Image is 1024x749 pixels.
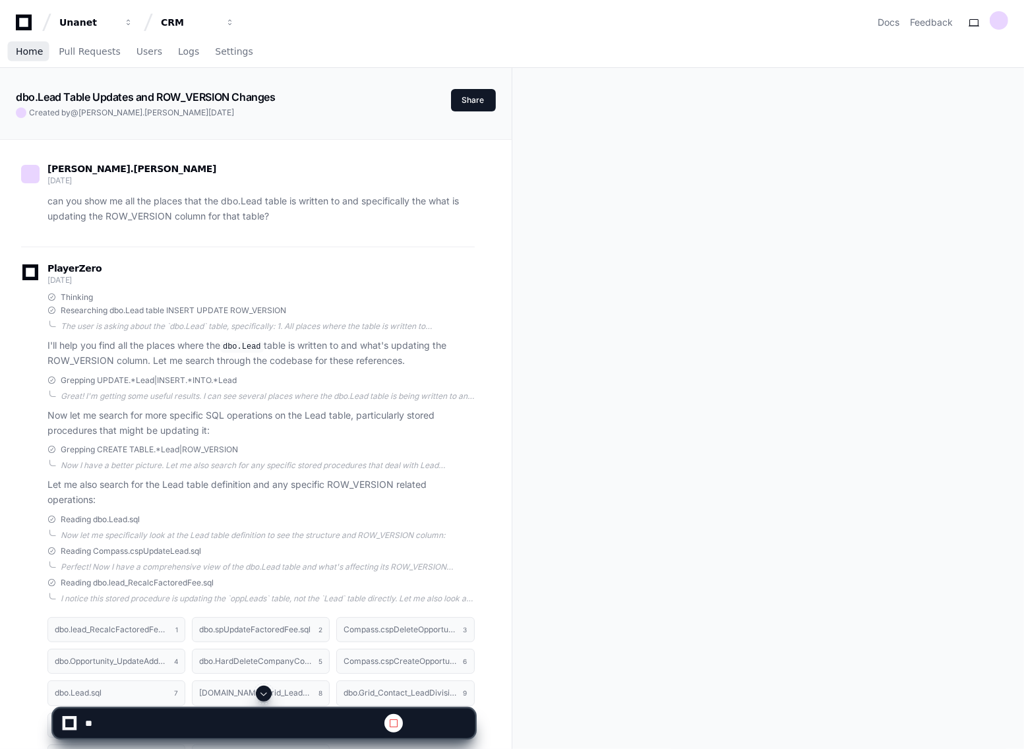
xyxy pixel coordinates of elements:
[47,175,72,185] span: [DATE]
[336,680,474,705] button: dbo.Grid_Contact_LeadDivisions.sql9
[71,107,78,117] span: @
[174,656,178,667] span: 4
[156,11,240,34] button: CRM
[61,546,201,556] span: Reading Compass.cspUpdateLead.sql
[78,107,208,117] span: [PERSON_NAME].[PERSON_NAME]
[61,593,475,604] div: I notice this stored procedure is updating the `oppLeads` table, not the `Lead` table directly. L...
[192,617,330,642] button: dbo.spUpdateFactoredFee.sql2
[161,16,218,29] div: CRM
[61,460,475,471] div: Now I have a better picture. Let me also search for any specific stored procedures that deal with...
[178,37,199,67] a: Logs
[54,11,138,34] button: Unanet
[47,275,72,285] span: [DATE]
[192,680,330,705] button: [DOMAIN_NAME]_grid_LeadPrimaryCategory.sql8
[47,194,475,224] p: can you show me all the places that the dbo.Lead table is written to and specifically the what is...
[59,47,120,55] span: Pull Requests
[192,649,330,674] button: dbo.HardDeleteCompanyContact.sql5
[61,391,475,402] div: Great! I'm getting some useful results. I can see several places where the dbo.Lead table is bein...
[61,578,214,588] span: Reading dbo.lead_RecalcFactoredFee.sql
[136,37,162,67] a: Users
[318,624,322,635] span: 2
[878,16,899,29] a: Docs
[215,37,253,67] a: Settings
[199,626,311,634] h1: dbo.spUpdateFactoredFee.sql
[910,16,953,29] button: Feedback
[47,408,475,438] p: Now let me search for more specific SQL operations on the Lead table, particularly stored procedu...
[199,657,312,665] h1: dbo.HardDeleteCompanyContact.sql
[47,338,475,369] p: I'll help you find all the places where the table is written to and what's updating the ROW_VERSI...
[451,89,496,111] button: Share
[47,164,216,174] span: [PERSON_NAME].[PERSON_NAME]
[136,47,162,55] span: Users
[16,37,43,67] a: Home
[55,657,167,665] h1: dbo.Opportunity_UpdateAddressWithVerify.sql
[29,107,234,118] span: Created by
[208,107,234,117] span: [DATE]
[47,617,185,642] button: dbo.lead_RecalcFactoredFee.sql1
[61,562,475,572] div: Perfect! Now I have a comprehensive view of the dbo.Lead table and what's affecting its ROW_VERSI...
[178,47,199,55] span: Logs
[344,657,456,665] h1: Compass.cspCreateOpportunity.sql
[336,617,474,642] button: Compass.cspDeleteOpportunity.sql3
[464,624,467,635] span: 3
[16,47,43,55] span: Home
[220,341,264,353] code: dbo.Lead
[344,626,456,634] h1: Compass.cspDeleteOpportunity.sql
[61,444,238,455] span: Grepping CREATE TABLE.*Lead|ROW_VERSION
[336,649,474,674] button: Compass.cspCreateOpportunity.sql6
[59,37,120,67] a: Pull Requests
[61,530,475,541] div: Now let me specifically look at the Lead table definition to see the structure and ROW_VERSION co...
[59,16,116,29] div: Unanet
[47,680,185,705] button: dbo.Lead.sql7
[61,292,93,303] span: Thinking
[61,305,286,316] span: Researching dbo.Lead table INSERT UPDATE ROW_VERSION
[464,656,467,667] span: 6
[61,321,475,332] div: The user is asking about the `dbo.Lead` table, specifically: 1. All places where the table is wri...
[55,626,169,634] h1: dbo.lead_RecalcFactoredFee.sql
[47,649,185,674] button: dbo.Opportunity_UpdateAddressWithVerify.sql4
[61,375,237,386] span: Grepping UPDATE.*Lead|INSERT.*INTO.*Lead
[47,264,102,272] span: PlayerZero
[61,514,140,525] span: Reading dbo.Lead.sql
[318,656,322,667] span: 5
[215,47,253,55] span: Settings
[16,90,276,104] app-text-character-animate: dbo.Lead Table Updates and ROW_VERSION Changes
[47,477,475,508] p: Let me also search for the Lead table definition and any specific ROW_VERSION related operations:
[175,624,178,635] span: 1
